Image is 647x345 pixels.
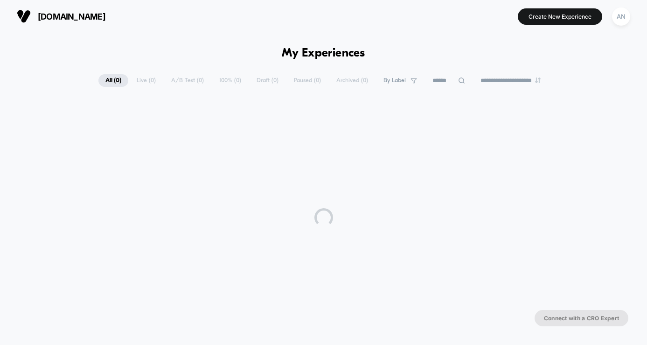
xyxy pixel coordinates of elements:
[17,9,31,23] img: Visually logo
[383,77,406,84] span: By Label
[38,12,105,21] span: [DOMAIN_NAME]
[535,310,628,326] button: Connect with a CRO Expert
[535,77,541,83] img: end
[282,47,365,60] h1: My Experiences
[14,9,108,24] button: [DOMAIN_NAME]
[98,74,128,87] span: All ( 0 )
[609,7,633,26] button: AN
[612,7,630,26] div: AN
[518,8,602,25] button: Create New Experience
